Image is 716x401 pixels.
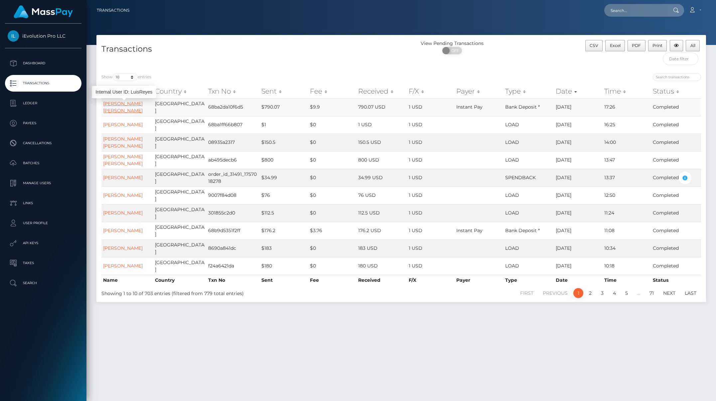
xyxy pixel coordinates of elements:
td: 1 USD [407,134,455,151]
td: 1 USD [407,116,455,134]
p: Cancellations [8,138,79,148]
p: Transactions [8,78,79,88]
td: [DATE] [554,151,603,169]
button: Column visibility [670,40,683,51]
th: Date [554,275,603,285]
p: Manage Users [8,178,79,188]
td: [GEOGRAPHIC_DATA] [153,134,207,151]
input: Date filter [663,53,698,65]
th: Time [603,275,651,285]
a: [PERSON_NAME] [PERSON_NAME] [103,101,143,114]
td: 16:25 [603,116,651,134]
td: 790.07 USD [357,98,407,116]
td: 1 USD [407,239,455,257]
a: [PERSON_NAME] [103,227,143,233]
a: User Profile [5,215,81,231]
p: Dashboard [8,58,79,68]
td: Completed [651,134,701,151]
a: Links [5,195,81,211]
td: 1 USD [407,257,455,275]
td: [DATE] [554,222,603,239]
td: 76 USD [357,187,407,204]
td: [DATE] [554,239,603,257]
td: Completed [651,204,701,222]
td: $0 [308,169,356,187]
td: 10:34 [603,239,651,257]
td: [GEOGRAPHIC_DATA] [153,116,207,134]
td: $183 [260,239,309,257]
a: Dashboard [5,55,81,72]
a: [PERSON_NAME] [103,192,143,198]
span: Instant Pay [456,104,483,110]
a: Batches [5,155,81,172]
th: Sent [260,275,309,285]
td: LOAD [503,257,554,275]
a: 3 [597,288,607,298]
td: $150.5 [260,134,309,151]
label: Show entries [101,73,151,81]
td: $1 [260,116,309,134]
span: OFF [446,47,463,54]
td: $34.99 [260,169,309,187]
th: Txn No [207,275,260,285]
th: Country: activate to sort column ascending [153,85,207,98]
td: $112.5 [260,204,309,222]
a: 2 [585,288,595,298]
td: [GEOGRAPHIC_DATA] [153,98,207,116]
td: order_id_31491_1757018278 [207,169,260,187]
td: SPENDBACK [503,169,554,187]
td: $0 [308,187,356,204]
a: 5 [622,288,632,298]
button: CSV [585,40,603,51]
td: $0 [308,116,356,134]
p: Search [8,278,79,288]
td: LOAD [503,187,554,204]
th: Type: activate to sort column ascending [503,85,554,98]
td: 1 USD [407,169,455,187]
a: API Keys [5,235,81,251]
th: Type [503,275,554,285]
td: 112.5 USD [357,204,407,222]
button: PDF [628,40,645,51]
td: 68b9d5351f2ff [207,222,260,239]
p: Taxes [8,258,79,268]
td: 183 USD [357,239,407,257]
td: ab495decb6 [207,151,260,169]
th: Payer: activate to sort column ascending [455,85,503,98]
p: Payees [8,118,79,128]
a: Last [681,288,700,298]
td: Completed [651,169,701,187]
td: 13:37 [603,169,651,187]
th: Fee [308,275,356,285]
a: 71 [646,288,657,298]
td: LOAD [503,134,554,151]
td: $3.76 [308,222,356,239]
a: [PERSON_NAME] [103,245,143,251]
select: Showentries [113,73,138,81]
td: Completed [651,151,701,169]
a: 1 [573,288,583,298]
td: Completed [651,257,701,275]
span: Excel [610,43,621,48]
td: [GEOGRAPHIC_DATA] [153,257,207,275]
td: Completed [651,222,701,239]
input: Search... [604,4,667,17]
th: F/X [407,275,455,285]
th: Received [357,275,407,285]
td: 1 USD [357,116,407,134]
td: [GEOGRAPHIC_DATA] [153,187,207,204]
td: Completed [651,116,701,134]
button: All [686,40,700,51]
td: 17:26 [603,98,651,116]
input: Search transactions [653,73,701,81]
td: [DATE] [554,187,603,204]
p: Links [8,198,79,208]
td: [GEOGRAPHIC_DATA] [153,239,207,257]
td: [DATE] [554,204,603,222]
a: Taxes [5,255,81,271]
td: 11:24 [603,204,651,222]
td: 1 USD [407,187,455,204]
th: Received: activate to sort column ascending [357,85,407,98]
td: $9.9 [308,98,356,116]
th: F/X: activate to sort column ascending [407,85,455,98]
